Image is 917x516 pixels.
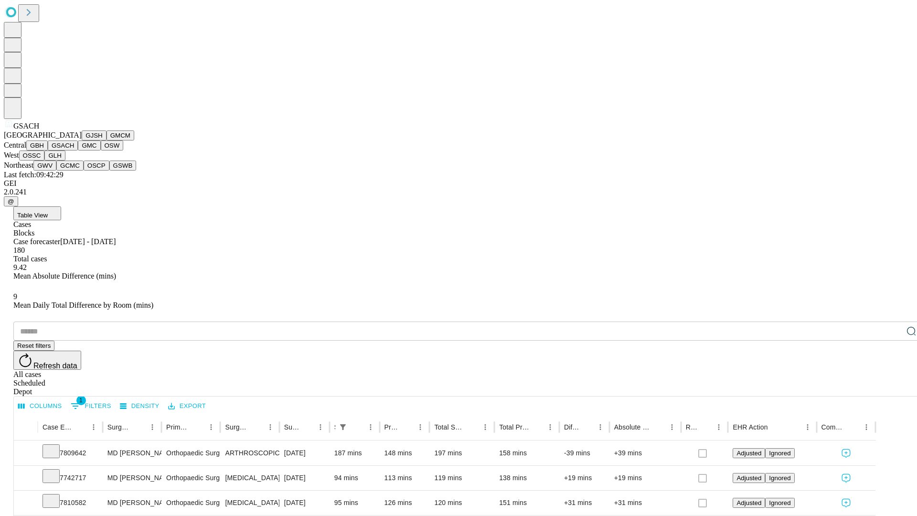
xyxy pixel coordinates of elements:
[68,398,114,414] button: Show filters
[284,491,325,515] div: [DATE]
[580,420,594,434] button: Sort
[33,362,77,370] span: Refresh data
[13,341,54,351] button: Reset filters
[400,420,414,434] button: Sort
[686,423,698,431] div: Resolved in EHR
[384,441,425,465] div: 148 mins
[614,466,676,490] div: +19 mins
[665,420,679,434] button: Menu
[13,292,17,301] span: 9
[564,441,605,465] div: -39 mins
[614,441,676,465] div: +39 mins
[43,466,98,490] div: 7742717
[107,423,131,431] div: Surgeon Name
[769,420,782,434] button: Sort
[4,179,913,188] div: GEI
[13,351,81,370] button: Refresh data
[614,491,676,515] div: +31 mins
[44,150,65,161] button: GLH
[13,237,60,246] span: Case forecaster
[43,423,73,431] div: Case Epic Id
[19,150,45,161] button: OSSC
[225,441,274,465] div: ARTHROSCOPICALLY AIDED ACL RECONSTRUCTION
[19,445,33,462] button: Expand
[191,420,204,434] button: Sort
[107,491,157,515] div: MD [PERSON_NAME] [PERSON_NAME] Md
[479,420,492,434] button: Menu
[4,141,26,149] span: Central
[78,140,100,150] button: GMC
[107,466,157,490] div: MD [PERSON_NAME] [PERSON_NAME] Md
[8,198,14,205] span: @
[225,491,274,515] div: [MEDICAL_DATA] [MEDICAL_DATA]
[225,466,274,490] div: [MEDICAL_DATA] [MEDICAL_DATA]
[284,441,325,465] div: [DATE]
[733,498,765,508] button: Adjusted
[225,423,249,431] div: Surgery Name
[4,171,64,179] span: Last fetch: 09:42:29
[736,450,761,457] span: Adjusted
[334,491,375,515] div: 95 mins
[614,423,651,431] div: Absolute Difference
[336,420,350,434] button: Show filters
[132,420,146,434] button: Sort
[736,499,761,506] span: Adjusted
[736,474,761,482] span: Adjusted
[284,466,325,490] div: [DATE]
[84,161,109,171] button: OSCP
[336,420,350,434] div: 1 active filter
[250,420,264,434] button: Sort
[465,420,479,434] button: Sort
[564,423,579,431] div: Difference
[769,499,790,506] span: Ignored
[544,420,557,434] button: Menu
[594,420,607,434] button: Menu
[860,420,873,434] button: Menu
[109,161,137,171] button: GSWB
[364,420,377,434] button: Menu
[351,420,364,434] button: Sort
[13,263,27,271] span: 9.42
[384,466,425,490] div: 113 mins
[19,495,33,512] button: Expand
[384,423,400,431] div: Predicted In Room Duration
[334,423,335,431] div: Scheduled In Room Duration
[733,473,765,483] button: Adjusted
[26,140,48,150] button: GBH
[434,491,490,515] div: 120 mins
[334,466,375,490] div: 94 mins
[769,450,790,457] span: Ignored
[56,161,84,171] button: GCMC
[107,130,134,140] button: GMCM
[499,441,554,465] div: 158 mins
[4,151,19,159] span: West
[13,122,39,130] span: GSACH
[4,131,82,139] span: [GEOGRAPHIC_DATA]
[264,420,277,434] button: Menu
[434,441,490,465] div: 197 mins
[384,491,425,515] div: 126 mins
[16,399,64,414] button: Select columns
[60,237,116,246] span: [DATE] - [DATE]
[314,420,327,434] button: Menu
[13,255,47,263] span: Total cases
[101,140,124,150] button: OSW
[699,420,712,434] button: Sort
[300,420,314,434] button: Sort
[82,130,107,140] button: GJSH
[166,491,215,515] div: Orthopaedic Surgery
[801,420,814,434] button: Menu
[733,423,768,431] div: EHR Action
[765,448,794,458] button: Ignored
[33,161,56,171] button: GWV
[43,441,98,465] div: 7809642
[166,399,208,414] button: Export
[733,448,765,458] button: Adjusted
[564,466,605,490] div: +19 mins
[499,491,554,515] div: 151 mins
[166,423,190,431] div: Primary Service
[846,420,860,434] button: Sort
[107,441,157,465] div: MD [PERSON_NAME] [PERSON_NAME] Md
[434,423,464,431] div: Total Scheduled Duration
[166,441,215,465] div: Orthopaedic Surgery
